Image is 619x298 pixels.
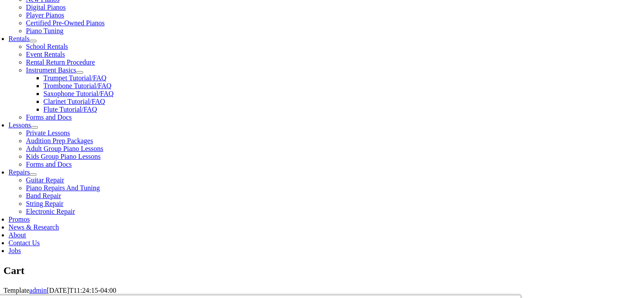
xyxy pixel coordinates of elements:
a: Private Lessons [26,129,70,137]
a: Kids Group Piano Lessons [26,153,101,160]
a: admin [29,287,47,294]
button: Open submenu of Lessons [31,126,38,129]
a: Piano Tuning [26,27,64,34]
a: Piano Repairs And Tuning [26,184,100,192]
a: Guitar Repair [26,176,65,184]
span: [DATE]T11:24:15-04:00 [47,287,116,294]
a: Rental Return Procedure [26,58,95,66]
a: Jobs [9,247,21,254]
a: Contact Us [9,239,40,247]
a: Trumpet Tutorial/FAQ [44,74,106,82]
a: Instrument Basics [26,66,76,74]
a: School Rentals [26,43,68,50]
a: Electronic Repair [26,208,75,215]
button: Open submenu of Instrument Basics [76,71,83,74]
a: Adult Group Piano Lessons [26,145,103,152]
a: Audition Prep Packages [26,137,93,144]
a: Clarinet Tutorial/FAQ [44,98,105,105]
a: Promos [9,216,30,223]
a: Forms and Docs [26,161,72,168]
a: About [9,231,26,239]
a: Saxophone Tutorial/FAQ [44,90,114,97]
a: Digital Pianos [26,3,66,11]
a: Band Repair [26,192,61,199]
a: Flute Tutorial/FAQ [44,106,97,113]
span: Template [3,287,29,294]
a: Rentals [9,35,30,42]
a: Certified Pre-Owned Pianos [26,19,105,27]
a: Player Pianos [26,11,65,19]
a: News & Research [9,223,59,231]
button: Open submenu of Rentals [30,40,37,42]
a: Trombone Tutorial/FAQ [44,82,112,89]
a: Lessons [9,121,31,129]
a: Repairs [9,168,30,176]
button: Open submenu of Repairs [30,173,37,176]
a: Event Rentals [26,51,65,58]
a: Forms and Docs [26,113,72,121]
a: String Repair [26,200,64,207]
